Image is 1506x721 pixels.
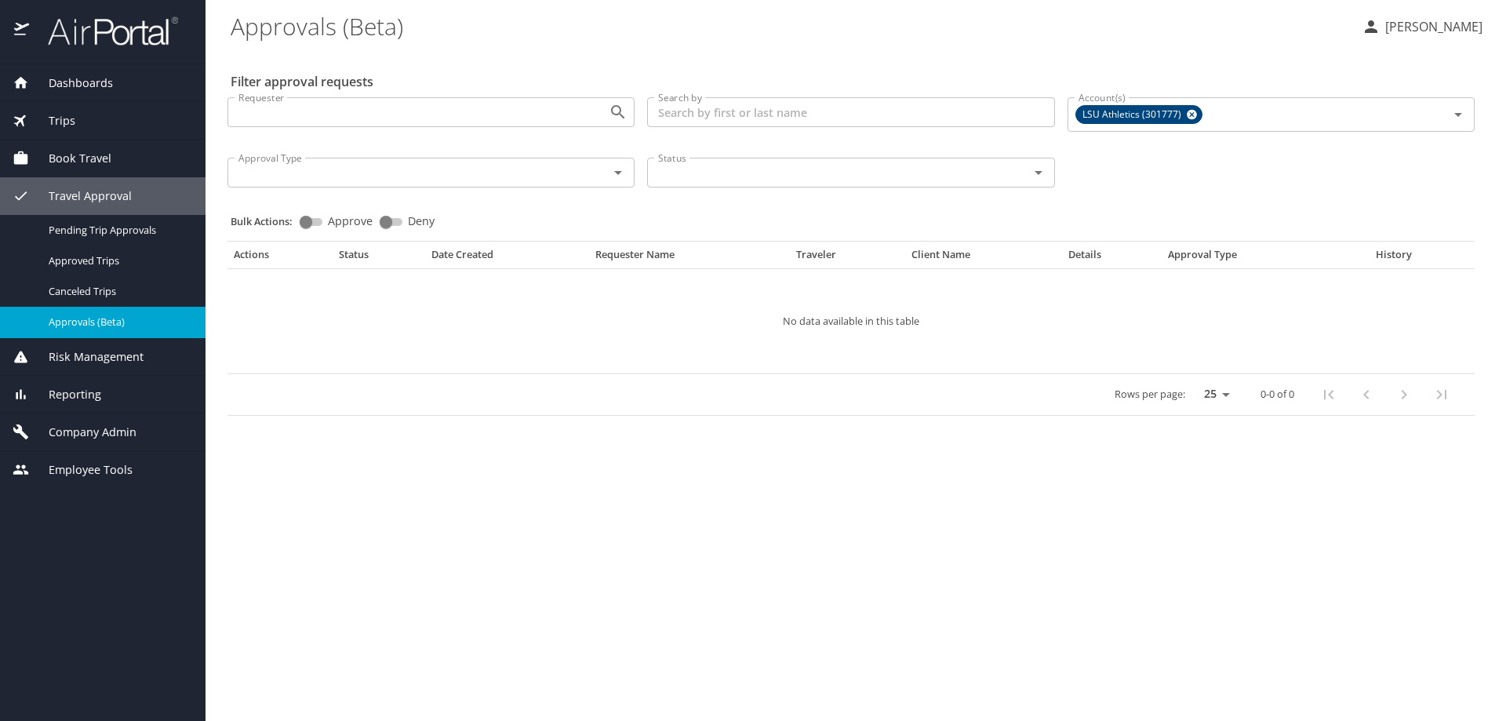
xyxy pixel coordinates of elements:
p: [PERSON_NAME] [1380,17,1482,36]
p: Bulk Actions: [231,214,305,228]
p: No data available in this table [275,316,1428,326]
button: Open [1028,162,1049,184]
th: Details [1062,248,1162,268]
span: Book Travel [29,150,111,167]
span: Dashboards [29,75,113,92]
th: Date Created [425,248,588,268]
th: Approval Type [1162,248,1340,268]
span: Approved Trips [49,253,187,268]
span: Approvals (Beta) [49,315,187,330]
img: icon-airportal.png [14,16,31,46]
span: Approve [328,216,373,227]
th: History [1340,248,1447,268]
h1: Approvals (Beta) [231,2,1349,50]
span: Pending Trip Approvals [49,223,187,238]
div: LSU Athletics (301777) [1075,105,1202,124]
th: Traveler [790,248,905,268]
h2: Filter approval requests [231,69,373,94]
select: rows per page [1191,383,1235,406]
th: Requester Name [589,248,791,268]
span: Trips [29,112,75,129]
table: Approval table [227,248,1475,416]
span: LSU Athletics (301777) [1076,107,1191,123]
button: Open [607,101,629,123]
span: Travel Approval [29,188,132,205]
span: Company Admin [29,424,136,441]
th: Client Name [905,248,1062,268]
span: Reporting [29,386,101,403]
p: Rows per page: [1115,389,1185,399]
span: Deny [408,216,435,227]
input: Search by first or last name [647,97,1054,127]
p: 0-0 of 0 [1260,389,1294,399]
span: Risk Management [29,348,144,366]
button: Open [607,162,629,184]
th: Status [333,248,425,268]
button: Open [1447,104,1469,126]
th: Actions [227,248,333,268]
button: [PERSON_NAME] [1355,13,1489,41]
img: airportal-logo.png [31,16,178,46]
span: Canceled Trips [49,284,187,299]
span: Employee Tools [29,461,133,479]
